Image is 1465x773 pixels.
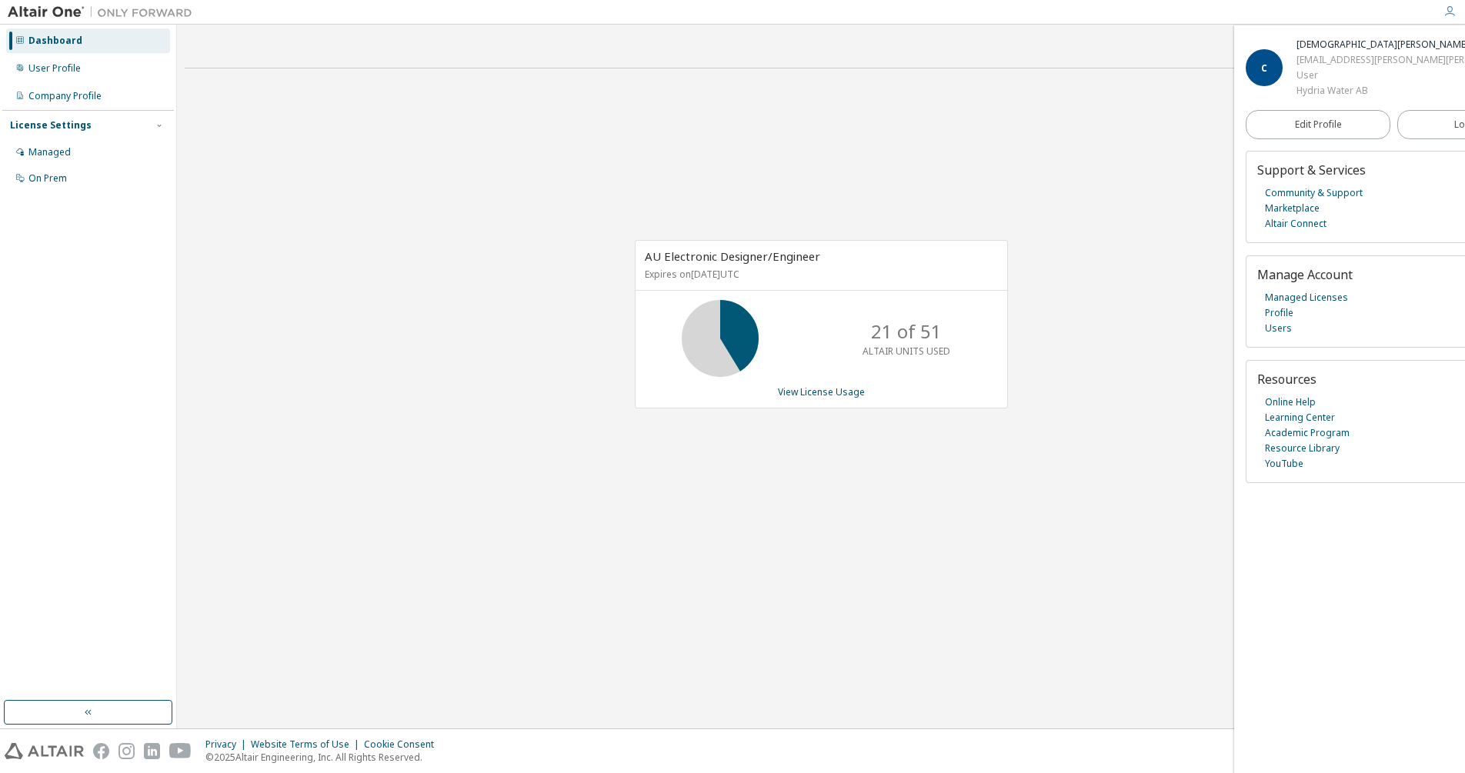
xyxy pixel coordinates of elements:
[28,172,67,185] div: On Prem
[93,743,109,759] img: facebook.svg
[251,738,364,751] div: Website Terms of Use
[1265,290,1348,305] a: Managed Licenses
[1265,456,1303,471] a: YouTube
[1257,162,1366,178] span: Support & Services
[364,738,443,751] div: Cookie Consent
[1265,395,1316,410] a: Online Help
[5,743,84,759] img: altair_logo.svg
[8,5,200,20] img: Altair One
[1265,410,1335,425] a: Learning Center
[1257,371,1316,388] span: Resources
[778,385,865,398] a: View License Usage
[1265,425,1350,441] a: Academic Program
[871,318,942,345] p: 21 of 51
[1246,110,1390,139] a: Edit Profile
[1265,216,1327,232] a: Altair Connect
[1265,305,1293,321] a: Profile
[10,119,92,132] div: License Settings
[118,743,135,759] img: instagram.svg
[1257,266,1353,283] span: Manage Account
[1265,441,1340,456] a: Resource Library
[28,146,71,158] div: Managed
[28,90,102,102] div: Company Profile
[144,743,160,759] img: linkedin.svg
[28,62,81,75] div: User Profile
[1261,62,1267,75] span: C
[1265,201,1320,216] a: Marketplace
[1295,118,1342,131] span: Edit Profile
[863,345,950,358] p: ALTAIR UNITS USED
[205,738,251,751] div: Privacy
[1265,321,1292,336] a: Users
[645,248,820,264] span: AU Electronic Designer/Engineer
[645,268,994,281] p: Expires on [DATE] UTC
[205,751,443,764] p: © 2025 Altair Engineering, Inc. All Rights Reserved.
[28,35,82,47] div: Dashboard
[169,743,192,759] img: youtube.svg
[1265,185,1363,201] a: Community & Support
